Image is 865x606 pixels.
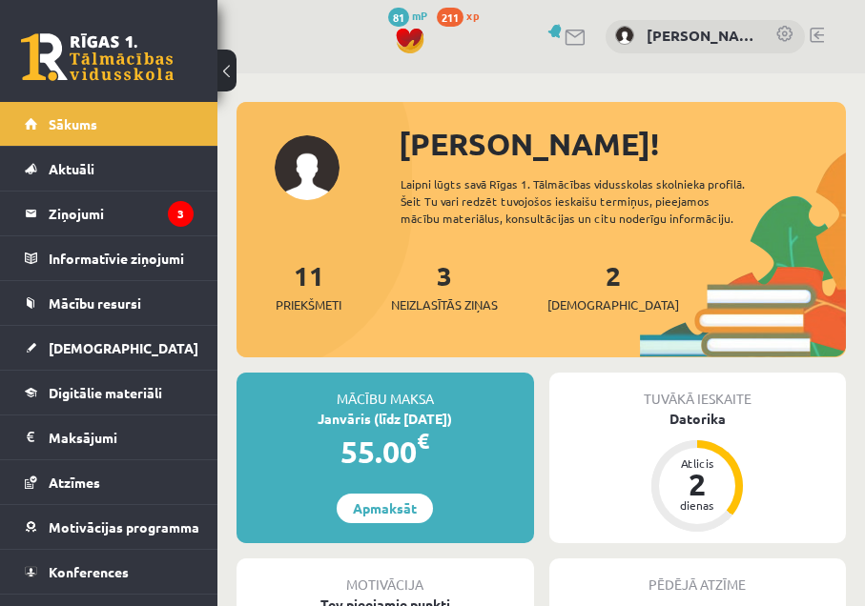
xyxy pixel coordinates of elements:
[437,8,488,23] a: 211 xp
[21,33,174,81] a: Rīgas 1. Tālmācības vidusskola
[237,409,534,429] div: Janvāris (līdz [DATE])
[669,457,726,469] div: Atlicis
[25,415,194,459] a: Maksājumi
[549,373,847,409] div: Tuvākā ieskaite
[547,258,679,314] a: 2[DEMOGRAPHIC_DATA]
[49,518,199,535] span: Motivācijas programma
[25,192,194,235] a: Ziņojumi3
[549,409,847,429] div: Datorika
[417,427,429,454] span: €
[669,469,726,499] div: 2
[25,326,194,370] a: [DEMOGRAPHIC_DATA]
[549,558,847,595] div: Pēdējā atzīme
[276,295,341,314] span: Priekšmeti
[615,26,634,45] img: Anna Cirse
[437,8,463,27] span: 211
[25,102,194,146] a: Sākums
[49,415,194,459] legend: Maksājumi
[388,8,409,27] span: 81
[647,25,756,47] a: [PERSON_NAME]
[466,8,479,23] span: xp
[412,8,427,23] span: mP
[237,558,534,595] div: Motivācija
[547,295,679,314] span: [DEMOGRAPHIC_DATA]
[49,474,100,491] span: Atzīmes
[49,115,97,132] span: Sākums
[549,409,847,535] a: Datorika Atlicis 2 dienas
[25,371,194,414] a: Digitālie materiāli
[391,295,498,314] span: Neizlasītās ziņas
[388,8,427,23] a: 81 mP
[49,563,129,580] span: Konferences
[669,499,726,511] div: dienas
[25,550,194,594] a: Konferences
[49,294,141,312] span: Mācību resursi
[168,201,194,227] i: 3
[391,258,498,314] a: 3Neizlasītās ziņas
[49,236,194,280] legend: Informatīvie ziņojumi
[237,429,534,475] div: 55.00
[276,258,341,314] a: 11Priekšmeti
[25,281,194,325] a: Mācību resursi
[49,192,194,235] legend: Ziņojumi
[237,373,534,409] div: Mācību maksa
[401,175,766,227] div: Laipni lūgts savā Rīgas 1. Tālmācības vidusskolas skolnieka profilā. Šeit Tu vari redzēt tuvojošo...
[25,236,194,280] a: Informatīvie ziņojumi
[49,339,198,356] span: [DEMOGRAPHIC_DATA]
[399,121,846,167] div: [PERSON_NAME]!
[49,384,162,401] span: Digitālie materiāli
[337,494,433,523] a: Apmaksāt
[25,460,194,504] a: Atzīmes
[49,160,94,177] span: Aktuāli
[25,505,194,549] a: Motivācijas programma
[25,147,194,191] a: Aktuāli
